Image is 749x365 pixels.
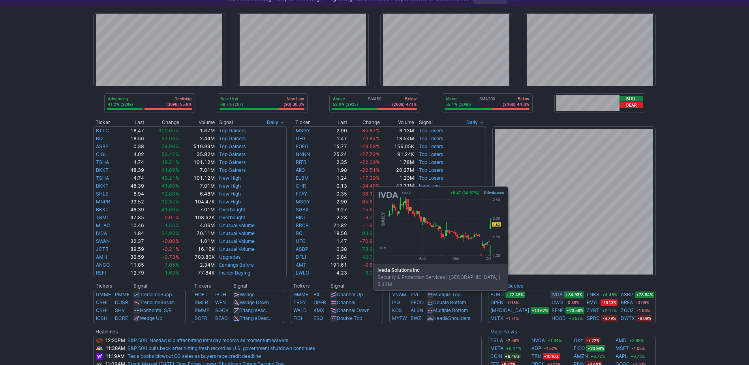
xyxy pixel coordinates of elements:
[265,119,287,126] button: Signals interval
[392,102,417,107] p: (2609) 47.1%
[490,299,503,307] a: OPEN
[121,198,145,206] td: 93.52
[433,292,460,297] a: Multiple Top
[96,207,109,213] a: BKKT
[411,315,421,321] a: BWZ
[219,175,241,181] a: New High
[215,307,229,313] a: SGOV
[320,158,347,166] td: 2.35
[121,269,145,277] td: 12.79
[121,143,145,151] td: 0.38
[96,238,110,244] a: SWAN
[411,299,424,305] a: PECO
[296,230,302,236] a: BQ
[363,222,380,228] span: -1.97%
[219,191,241,197] a: New High
[380,182,415,190] td: 42.31M
[165,222,179,228] span: 1.55%
[96,128,109,134] a: BTTC
[121,253,145,261] td: 32.59
[161,159,179,165] span: 49.21%
[220,96,243,102] p: New High
[337,307,370,313] a: Channel Down
[283,96,304,102] p: New Low
[195,292,208,297] a: HOFT
[360,167,380,173] span: -20.51%
[531,337,545,344] a: NVDA
[121,237,145,245] td: 32.37
[165,270,179,276] span: 1.63%
[219,167,246,173] a: Top Gainers
[616,344,629,352] a: MSFT
[121,126,145,135] td: 18.47
[96,214,109,220] a: TRML
[165,262,179,268] span: 7.05%
[503,102,529,107] p: (2466) 44.6%
[490,329,517,335] b: Major News
[115,315,128,321] a: DCRE
[180,190,215,198] td: 6.48M
[320,135,347,143] td: 1.47
[166,102,191,107] p: (3096) 55.8%
[293,119,320,126] th: Ticker
[374,264,508,290] div: Security & Protection Services | [GEOGRAPHIC_DATA] | 5.33M
[320,230,347,237] td: 18.56
[180,126,215,135] td: 1.67M
[145,119,179,126] th: Change
[360,143,380,149] span: -29.58%
[552,299,563,307] a: CWD
[219,128,246,134] a: Top Gainers
[180,269,215,277] td: 77.84K
[115,307,125,313] a: SHV
[320,245,347,253] td: 0.38
[219,230,255,236] a: Unusual Volume
[161,191,179,197] span: 12.80%
[296,214,305,220] a: BINI
[267,119,278,126] span: Daily
[180,182,215,190] td: 7.01M
[621,307,634,314] a: ZOOZ
[392,96,417,102] p: Below
[96,151,107,157] a: CIGL
[108,96,133,102] p: Advancing
[296,143,308,149] a: FOFO
[96,230,107,236] a: IVDA
[180,237,215,245] td: 1.01M
[464,119,486,126] button: Signals interval
[195,307,209,313] a: PMMF
[347,119,380,126] th: Change
[96,135,103,141] a: BQ
[161,183,179,189] span: 41.69%
[215,315,228,321] a: BEAG
[503,96,529,102] p: Below
[161,199,179,205] span: 10.37%
[219,199,241,205] a: New High
[333,96,358,102] p: Above
[380,158,415,166] td: 1.78M
[433,299,466,305] a: Double Bottom
[296,191,307,197] a: FPAY
[180,158,215,166] td: 101.12M
[419,159,443,165] a: Top Losers
[360,207,380,213] span: -15.63%
[96,222,110,228] a: MLAC
[337,299,355,305] a: Channel
[531,352,541,360] a: TRU
[93,119,121,126] th: Ticker
[320,174,347,182] td: 1.24
[219,151,246,157] a: Top Gainers
[313,307,324,313] a: KMX
[616,352,628,360] a: AAPL
[621,299,633,307] a: BREA
[162,246,179,252] span: -0.21%
[296,238,306,244] a: UFG
[128,345,315,351] a: S&P 500 pulls back after hitting fresh record as U.S. government shutdown continues
[121,158,145,166] td: 4.74
[619,102,643,108] button: Bear
[360,151,380,157] span: -27.72%
[161,207,179,213] span: 41.69%
[392,299,400,305] a: IPG
[219,119,233,126] span: Signal
[380,126,415,135] td: 3.13M
[320,214,347,222] td: 2.23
